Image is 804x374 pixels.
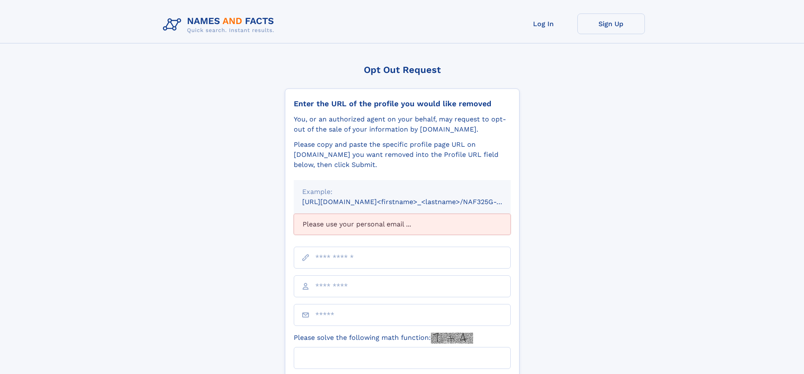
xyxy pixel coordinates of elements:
img: Logo Names and Facts [160,13,281,36]
div: Please copy and paste the specific profile page URL on [DOMAIN_NAME] you want removed into the Pr... [294,140,511,170]
label: Please solve the following math function: [294,333,473,344]
div: Enter the URL of the profile you would like removed [294,99,511,108]
a: Sign Up [577,13,645,34]
small: [URL][DOMAIN_NAME]<firstname>_<lastname>/NAF325G-xxxxxxxx [302,198,527,206]
a: Log In [510,13,577,34]
div: Please use your personal email ... [294,214,511,235]
div: Example: [302,187,502,197]
div: You, or an authorized agent on your behalf, may request to opt-out of the sale of your informatio... [294,114,511,135]
div: Opt Out Request [285,65,520,75]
